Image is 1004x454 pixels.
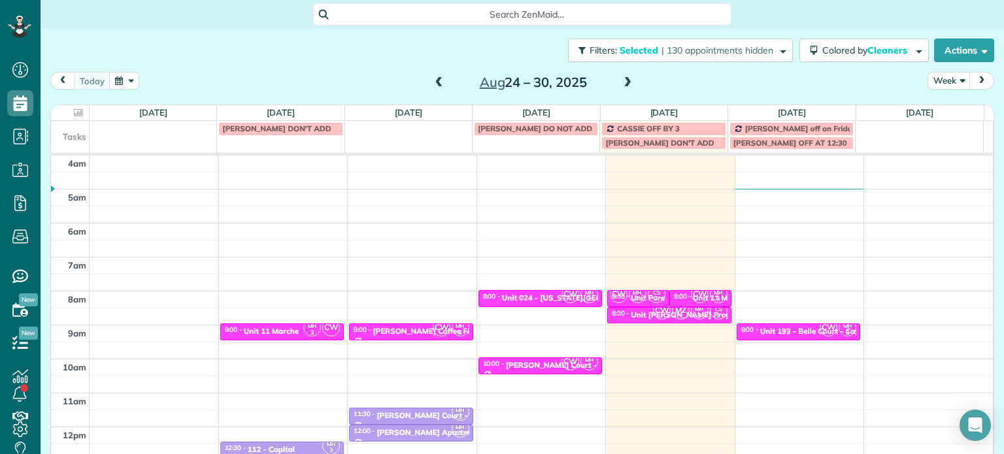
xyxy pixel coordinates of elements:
button: next [969,72,994,89]
a: Filters: Selected | 130 appointments hidden [561,39,793,62]
div: [PERSON_NAME] Court - Pure [506,361,616,370]
div: [PERSON_NAME] Apartments - Circum [376,428,518,437]
span: Aug [480,74,505,90]
span: 7am [68,260,86,270]
span: CW [691,285,709,303]
a: [DATE] [267,107,295,118]
span: CW [433,319,450,336]
span: 5am [68,192,86,203]
small: 3 [452,327,469,339]
span: 12pm [63,430,86,440]
div: 112 - Capital [248,445,295,454]
small: 3 [452,411,469,423]
button: Actions [934,39,994,62]
span: 10am [63,362,86,372]
span: CASSIE OFF BY 3 [617,123,680,133]
small: 3 [304,327,320,339]
span: Selected [620,44,659,56]
button: prev [50,72,75,89]
div: [PERSON_NAME] Coffee Factory [373,327,490,336]
button: today [74,72,110,89]
span: Colored by [822,44,912,56]
a: [DATE] [522,107,550,118]
span: CW [561,285,579,303]
span: CW [610,285,627,303]
a: [DATE] [395,107,423,118]
button: Colored byCleaners [799,39,929,62]
small: 3 [839,327,856,339]
button: Filters: Selected | 130 appointments hidden [568,39,793,62]
small: 2 [648,293,665,305]
div: Unit 11 Marche [244,327,299,336]
small: 3 [581,360,597,372]
div: [PERSON_NAME] Court - [PERSON_NAME] [376,411,533,420]
a: [DATE] [778,107,806,118]
span: MZ [672,302,690,319]
button: Week [928,72,971,89]
span: [PERSON_NAME] DO NOT ADD [478,123,592,133]
h2: 24 – 30, 2025 [452,75,615,89]
span: 11am [63,396,86,406]
small: 2 [711,310,727,322]
span: [PERSON_NAME] off on Fridays [745,123,860,133]
span: New [19,293,38,306]
span: Cleaners [867,44,909,56]
span: 6am [68,226,86,236]
div: Unit 024 - [US_STATE][GEOGRAPHIC_DATA] - Capital [502,293,697,302]
span: CW [561,353,579,370]
span: 9am [68,328,86,338]
small: 3 [581,293,597,305]
span: New [19,327,38,340]
a: [DATE] [906,107,934,118]
a: [DATE] [650,107,678,118]
div: Unit [PERSON_NAME] Property Management [631,310,795,319]
span: CW [820,319,837,336]
span: [PERSON_NAME] DON'T ADD [605,138,714,148]
span: CW [653,302,671,319]
small: 3 [452,427,469,440]
span: Filters: [590,44,617,56]
a: [DATE] [139,107,167,118]
small: 3 [629,293,646,305]
span: 4am [68,158,86,169]
small: 3 [692,310,708,322]
span: | 130 appointments hidden [661,44,773,56]
span: CW [322,319,340,336]
span: [PERSON_NAME] DON'T ADD [222,123,331,133]
span: [PERSON_NAME] OFF AT 12:30 [733,138,847,148]
div: Open Intercom Messenger [960,410,991,441]
span: 8am [68,294,86,304]
small: 3 [711,293,727,305]
div: Unit 193 - Belle Court - Capital [760,327,872,336]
